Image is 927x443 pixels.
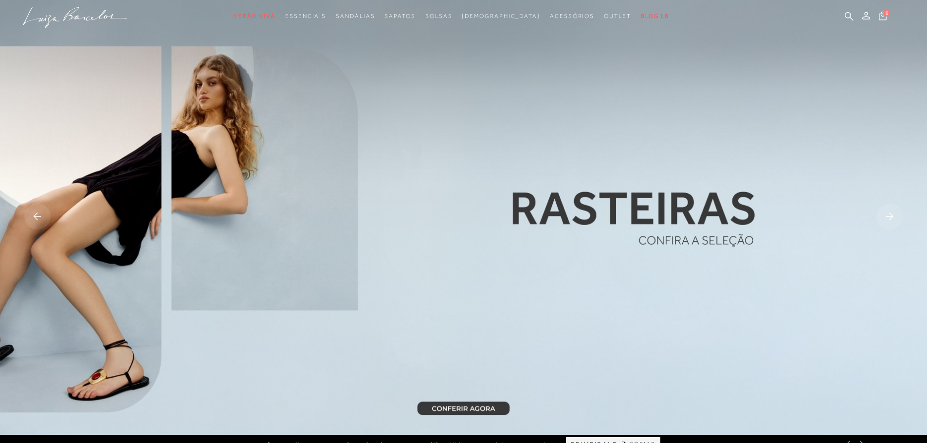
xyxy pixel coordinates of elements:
a: categoryNavScreenReaderText [336,7,375,25]
span: Essenciais [285,13,326,19]
a: categoryNavScreenReaderText [285,7,326,25]
a: noSubCategoriesText [462,7,540,25]
span: Outlet [604,13,631,19]
a: categoryNavScreenReaderText [550,7,594,25]
span: Acessórios [550,13,594,19]
span: 0 [883,10,890,17]
button: 0 [876,11,890,24]
span: BLOG LB [641,13,669,19]
span: Bolsas [425,13,453,19]
span: Verão Viva [234,13,275,19]
span: Sandálias [336,13,375,19]
a: BLOG LB [641,7,669,25]
a: categoryNavScreenReaderText [384,7,415,25]
span: Sapatos [384,13,415,19]
a: categoryNavScreenReaderText [425,7,453,25]
a: categoryNavScreenReaderText [234,7,275,25]
a: categoryNavScreenReaderText [604,7,631,25]
span: [DEMOGRAPHIC_DATA] [462,13,540,19]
